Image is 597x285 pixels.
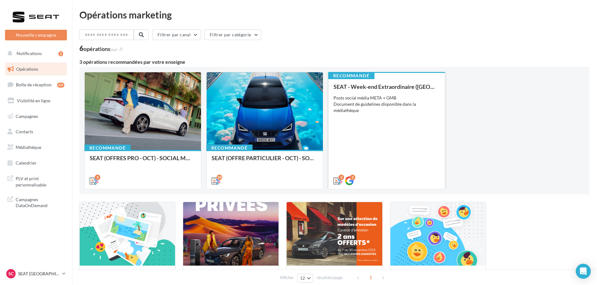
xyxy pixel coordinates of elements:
span: Calendrier [16,160,37,165]
div: 2 [58,51,63,56]
p: SEAT [GEOGRAPHIC_DATA] [18,271,60,277]
span: SC [8,271,14,277]
span: Opérations [16,66,38,72]
div: opérations [83,46,123,52]
a: Boîte de réception49 [4,78,68,91]
a: Campagnes DataOnDemand [4,193,68,211]
span: (sur 7) [110,47,123,52]
span: 1 [366,272,376,282]
button: Filtrer par canal [152,29,201,40]
span: Campagnes DataOnDemand [16,195,64,209]
div: Recommandé [84,145,131,151]
button: Filtrer par catégorie [204,29,261,40]
div: 49 [57,83,64,88]
span: 12 [300,276,305,281]
div: 6 [79,45,123,52]
span: Afficher [280,275,294,281]
div: Recommandé [328,72,374,79]
span: Médiathèque [16,145,41,150]
button: Nouvelle campagne [5,30,67,40]
button: Notifications 2 [4,47,66,60]
a: Contacts [4,125,68,138]
div: 5 [95,175,100,180]
a: PLV et print personnalisable [4,172,68,190]
span: Campagnes [16,113,38,119]
div: SEAT (OFFRE PARTICULIER - OCT) - SOCIAL MEDIA [212,155,318,167]
div: SEAT (OFFRES PRO - OCT) - SOCIAL MEDIA [90,155,196,167]
div: SEAT - Week-end Extraordinaire ([GEOGRAPHIC_DATA]) - OCTOBRE [334,84,440,90]
div: 2 [339,175,344,180]
span: Boîte de réception [16,82,52,87]
div: Open Intercom Messenger [576,264,591,279]
span: PLV et print personnalisable [16,174,64,188]
a: Opérations [4,63,68,76]
div: 3 opérations recommandées par votre enseigne [79,59,589,64]
span: Visibilité en ligne [17,98,50,103]
button: 12 [297,274,313,282]
span: résultats/page [317,275,343,281]
a: SC SEAT [GEOGRAPHIC_DATA] [5,268,67,280]
a: Calendrier [4,156,68,170]
span: Contacts [16,129,33,134]
div: 2 [350,175,355,180]
a: Visibilité en ligne [4,94,68,107]
div: 10 [217,175,222,180]
div: Posts social média META + GMB Document de guidelines disponible dans la médiathèque [334,95,440,114]
div: Recommandé [206,145,253,151]
a: Médiathèque [4,141,68,154]
span: Notifications [17,51,42,56]
div: Opérations marketing [79,10,589,19]
a: Campagnes [4,110,68,123]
